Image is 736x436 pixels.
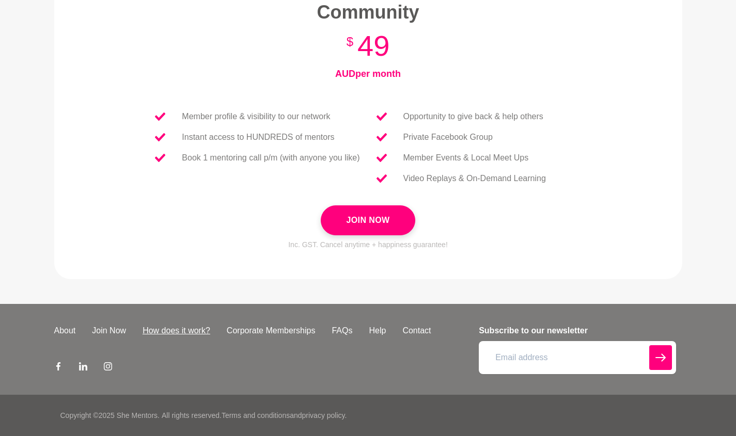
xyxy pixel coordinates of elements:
a: Contact [394,325,439,337]
a: Join Now [84,325,134,337]
input: Email address [479,341,676,374]
h4: AUD per month [120,68,616,80]
a: Terms and conditions [222,411,290,419]
a: FAQs [323,325,361,337]
p: Copyright © 2025 She Mentors . [60,410,160,421]
a: Facebook [54,362,62,374]
a: Instagram [104,362,112,374]
a: About [46,325,84,337]
a: LinkedIn [79,362,87,374]
a: Corporate Memberships [218,325,324,337]
p: Opportunity to give back & help others [403,110,543,123]
p: Private Facebook Group [403,131,493,143]
p: Inc. GST. Cancel anytime + happiness guarantee! [120,239,616,250]
button: Join Now [321,205,415,235]
h2: Community [120,1,616,24]
p: Instant access to HUNDREDS of mentors [182,131,334,143]
a: Help [361,325,394,337]
p: Book 1 mentoring call p/m (with anyone you like) [182,152,359,164]
p: All rights reserved. and . [162,410,347,421]
h3: 49 [120,28,616,64]
h4: Subscribe to our newsletter [479,325,676,337]
a: How does it work? [134,325,218,337]
a: privacy policy [302,411,345,419]
p: Video Replays & On-Demand Learning [403,172,546,185]
p: Member Events & Local Meet Ups [403,152,529,164]
p: Member profile & visibility to our network [182,110,330,123]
